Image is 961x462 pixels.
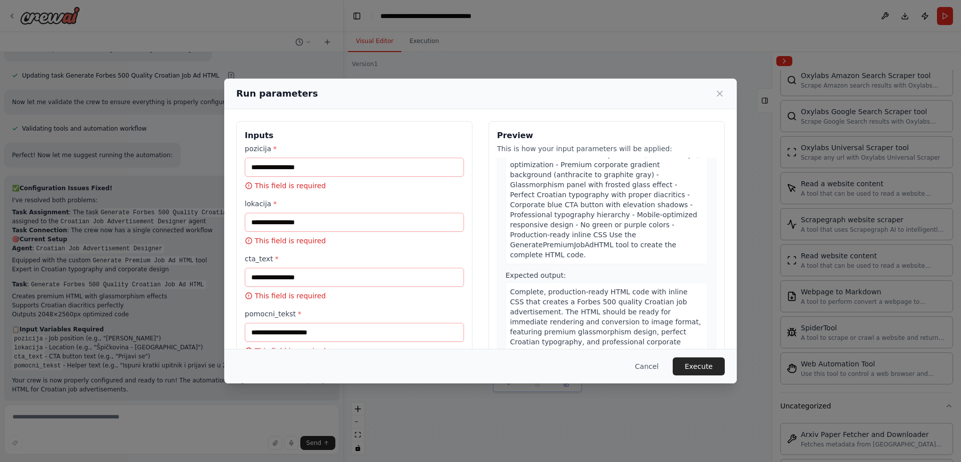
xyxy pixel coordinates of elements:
p: This field is required [245,181,464,191]
span: Expected output: [506,271,566,279]
label: pomocni_tekst [245,309,464,319]
label: pozicija [245,144,464,154]
button: Execute [673,357,725,375]
label: lokacija [245,199,464,209]
p: This field is required [245,346,464,356]
h2: Run parameters [236,87,318,101]
span: The HTML must include: - 4:5 aspect ratio (2048×2560px) optimization - Premium corporate gradient... [510,141,699,259]
h3: Inputs [245,130,464,142]
p: This field is required [245,291,464,301]
p: This field is required [245,236,464,246]
p: This is how your input parameters will be applied: [497,144,716,154]
span: Complete, production-ready HTML code with inline CSS that creates a Forbes 500 quality Croatian j... [510,288,701,356]
label: cta_text [245,254,464,264]
button: Cancel [627,357,667,375]
h3: Preview [497,130,716,142]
